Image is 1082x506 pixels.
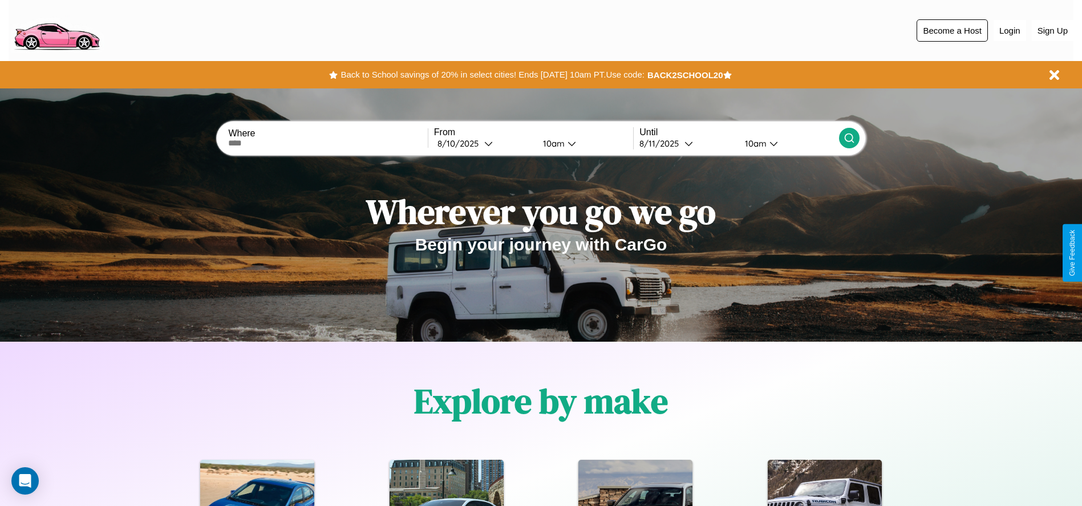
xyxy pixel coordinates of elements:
[537,138,568,149] div: 10am
[434,127,633,137] label: From
[9,6,104,53] img: logo
[917,19,988,42] button: Become a Host
[647,70,723,80] b: BACK2SCHOOL20
[994,20,1026,41] button: Login
[228,128,427,139] label: Where
[1068,230,1076,276] div: Give Feedback
[736,137,839,149] button: 10am
[534,137,634,149] button: 10am
[739,138,769,149] div: 10am
[11,467,39,495] div: Open Intercom Messenger
[639,138,684,149] div: 8 / 11 / 2025
[434,137,534,149] button: 8/10/2025
[437,138,484,149] div: 8 / 10 / 2025
[414,378,668,424] h1: Explore by make
[639,127,838,137] label: Until
[1032,20,1073,41] button: Sign Up
[338,67,647,83] button: Back to School savings of 20% in select cities! Ends [DATE] 10am PT.Use code:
